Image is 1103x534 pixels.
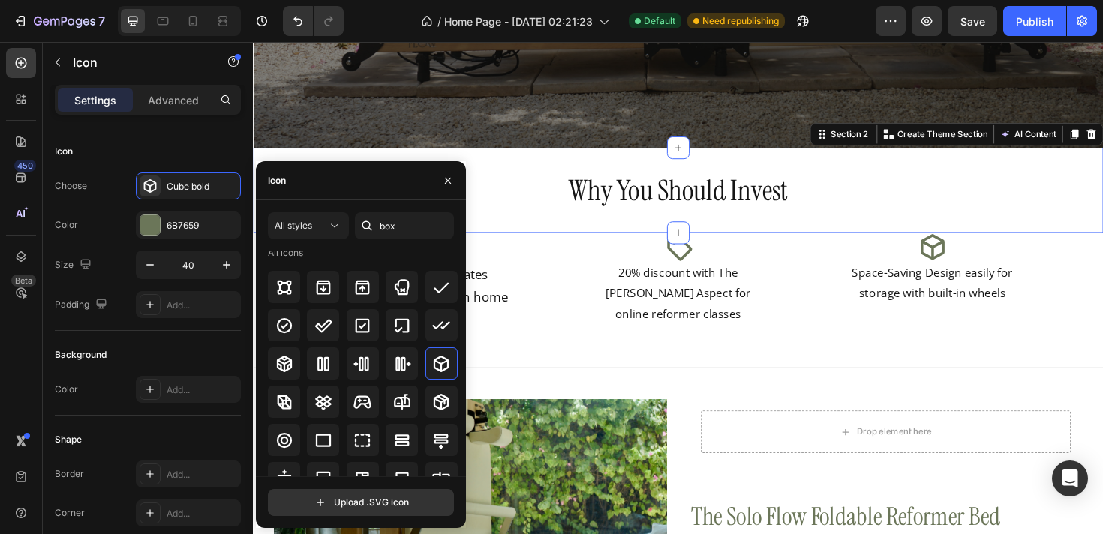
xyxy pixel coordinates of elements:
button: Publish [1003,6,1066,36]
p: Create Theme Section [682,91,778,104]
div: All icons [268,246,303,259]
div: Corner [55,506,85,520]
div: Icon [55,145,73,158]
span: / [437,13,441,29]
button: 7 [6,6,112,36]
p: Space-Saving Design easily for storage with built-in wheels [630,233,809,277]
div: 450 [14,160,36,172]
p: Studio-Quality Pilates Reformer at your own home [92,233,271,282]
div: Color [55,382,78,396]
div: Drop element here [639,406,719,418]
span: All styles [275,220,312,231]
div: Add... [167,507,237,520]
p: Advanced [148,92,199,108]
p: 20% discount with The [PERSON_NAME] Aspect for online reformer classes [361,233,540,298]
div: Padding [55,295,110,315]
button: Save [948,6,997,36]
div: Shape [55,433,82,446]
p: Settings [74,92,116,108]
div: Section 2 [609,91,654,104]
div: Icon [268,174,286,187]
div: Publish [1016,13,1053,29]
div: Border [55,467,84,481]
button: Upload .SVG icon [268,489,454,516]
h2: The Solo Flow Foldable Reformer Bed [462,484,878,522]
span: Save [960,15,985,28]
span: Need republishing [702,14,779,28]
p: 7 [98,12,105,30]
span: Home Page - [DATE] 02:21:23 [444,13,593,29]
span: Default [644,14,675,28]
div: 6B7659 [167,219,237,232]
div: Choose [55,179,87,193]
div: Open Intercom Messenger [1052,460,1088,496]
div: Add... [167,468,237,481]
p: Icon [73,53,200,71]
div: Beta [11,274,36,286]
button: All styles [268,212,349,239]
div: Undo/Redo [283,6,344,36]
iframe: Design area [253,42,1103,534]
div: Upload .SVG icon [313,495,409,510]
div: Add... [167,298,237,312]
div: Background [55,348,107,361]
div: Color [55,218,78,232]
input: Search icon [355,212,454,239]
div: Size [55,255,95,275]
div: Cube bold [167,180,237,193]
button: AI Content [788,88,854,106]
div: Add... [167,383,237,397]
